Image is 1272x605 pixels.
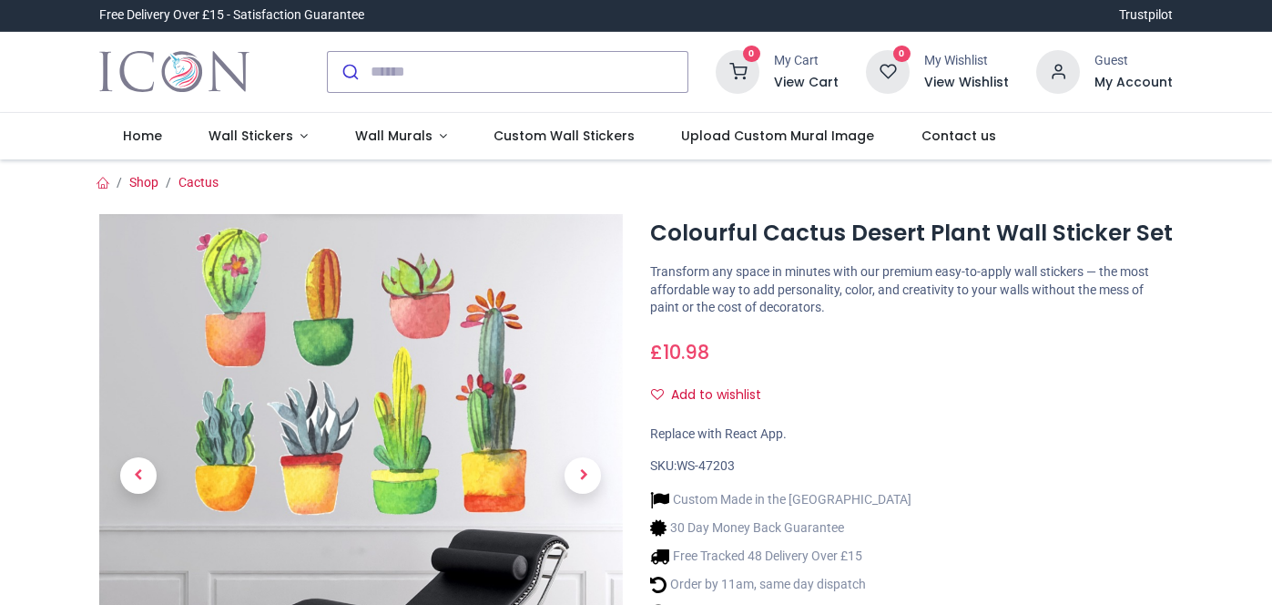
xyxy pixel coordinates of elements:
span: Custom Wall Stickers [494,127,635,145]
span: Upload Custom Mural Image [681,127,874,145]
span: 10.98 [663,339,709,365]
div: My Wishlist [924,52,1009,70]
span: Previous [120,457,157,494]
a: Wall Stickers [185,113,331,160]
span: WS-47203 [677,458,735,473]
li: Order by 11am, same day dispatch [650,575,911,594]
span: Wall Stickers [209,127,293,145]
button: Add to wishlistAdd to wishlist [650,380,777,411]
a: Logo of Icon Wall Stickers [99,46,249,97]
a: 0 [716,63,759,77]
sup: 0 [743,46,760,63]
sup: 0 [893,46,911,63]
a: Shop [129,175,158,190]
li: 30 Day Money Back Guarantee [650,518,911,538]
div: Free Delivery Over £15 - Satisfaction Guarantee [99,6,364,25]
li: Custom Made in the [GEOGRAPHIC_DATA] [650,490,911,509]
div: Guest [1094,52,1173,70]
a: Trustpilot [1119,6,1173,25]
div: Replace with React App. [650,426,1174,444]
div: SKU: [650,457,1174,476]
span: Home [123,127,162,145]
a: Cactus [178,175,219,190]
i: Add to wishlist [651,388,664,401]
li: Free Tracked 48 Delivery Over £15 [650,547,911,566]
h1: Colourful Cactus Desert Plant Wall Sticker Set [650,218,1174,249]
button: Submit [328,52,371,92]
a: Wall Murals [331,113,471,160]
div: My Cart [774,52,839,70]
a: 0 [866,63,910,77]
img: Icon Wall Stickers [99,46,249,97]
span: £ [650,339,709,365]
a: View Wishlist [924,74,1009,92]
a: View Cart [774,74,839,92]
span: Next [565,457,601,494]
span: Wall Murals [355,127,432,145]
a: My Account [1094,74,1173,92]
span: Contact us [921,127,996,145]
p: Transform any space in minutes with our premium easy-to-apply wall stickers — the most affordable... [650,263,1174,317]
